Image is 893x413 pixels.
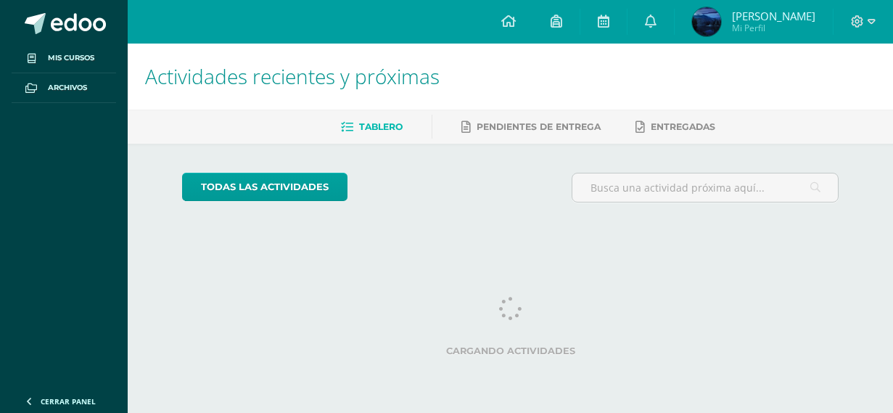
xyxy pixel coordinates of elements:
a: Archivos [12,73,116,103]
span: Pendientes de entrega [477,121,601,132]
span: [PERSON_NAME] [732,9,815,23]
span: Cerrar panel [41,396,96,406]
a: todas las Actividades [182,173,347,201]
a: Pendientes de entrega [461,115,601,139]
input: Busca una actividad próxima aquí... [572,173,838,202]
label: Cargando actividades [182,345,839,356]
span: Mis cursos [48,52,94,64]
span: Mi Perfil [732,22,815,34]
span: Entregadas [651,121,715,132]
a: Mis cursos [12,44,116,73]
span: Actividades recientes y próximas [145,62,440,90]
img: 0bb3a6bc18bdef40c4ee58a957f3c93d.png [692,7,721,36]
a: Entregadas [635,115,715,139]
a: Tablero [341,115,403,139]
span: Tablero [359,121,403,132]
span: Archivos [48,82,87,94]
